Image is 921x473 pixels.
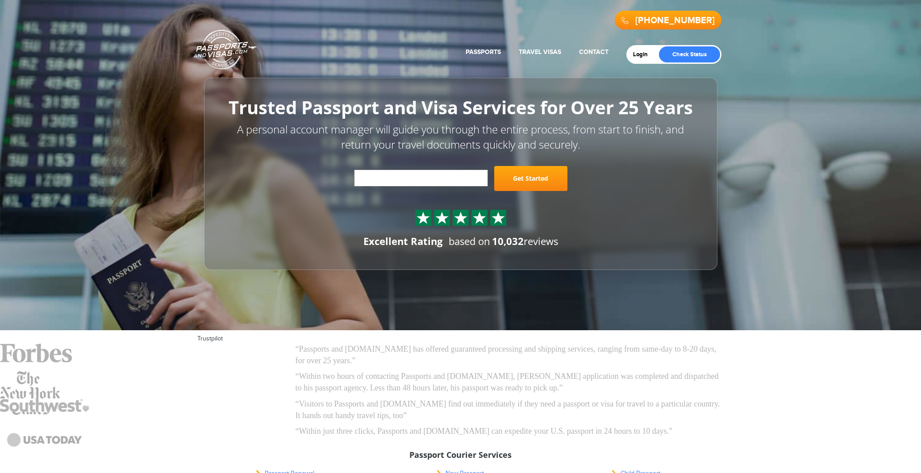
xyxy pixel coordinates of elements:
p: “Within just three clicks, Passports and [DOMAIN_NAME] can expedite your U.S. passport in 24 hour... [296,426,724,437]
a: Trustpilot [197,335,223,342]
p: “Within two hours of contacting Passports and [DOMAIN_NAME], [PERSON_NAME] application was comple... [296,371,724,394]
h1: Trusted Passport and Visa Services for Over 25 Years [224,98,697,117]
img: Sprite St [417,211,430,224]
strong: 10,032 [492,234,524,248]
img: Sprite St [454,211,467,224]
a: Check Status [659,46,720,62]
p: “Passports and [DOMAIN_NAME] has offered guaranteed processing and shipping services, ranging fro... [296,344,724,366]
img: Sprite St [473,211,486,224]
p: A personal account manager will guide you through the entire process, from start to finish, and r... [224,122,697,153]
a: Get Started [494,166,567,191]
a: Travel Visas [519,48,561,56]
span: reviews [492,234,558,248]
span: based on [449,234,490,248]
a: Passports [466,48,501,56]
a: Contact [579,48,608,56]
img: Sprite St [492,211,505,224]
h3: Passport Courier Services [204,451,717,460]
a: Passports & [DOMAIN_NAME] [193,29,257,70]
a: Login [633,51,654,58]
p: “Visitors to Passports and [DOMAIN_NAME] find out immediately if they need a passport or visa for... [296,398,724,421]
img: Sprite St [435,211,449,224]
div: Excellent Rating [363,234,442,248]
a: [PHONE_NUMBER] [635,15,715,26]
